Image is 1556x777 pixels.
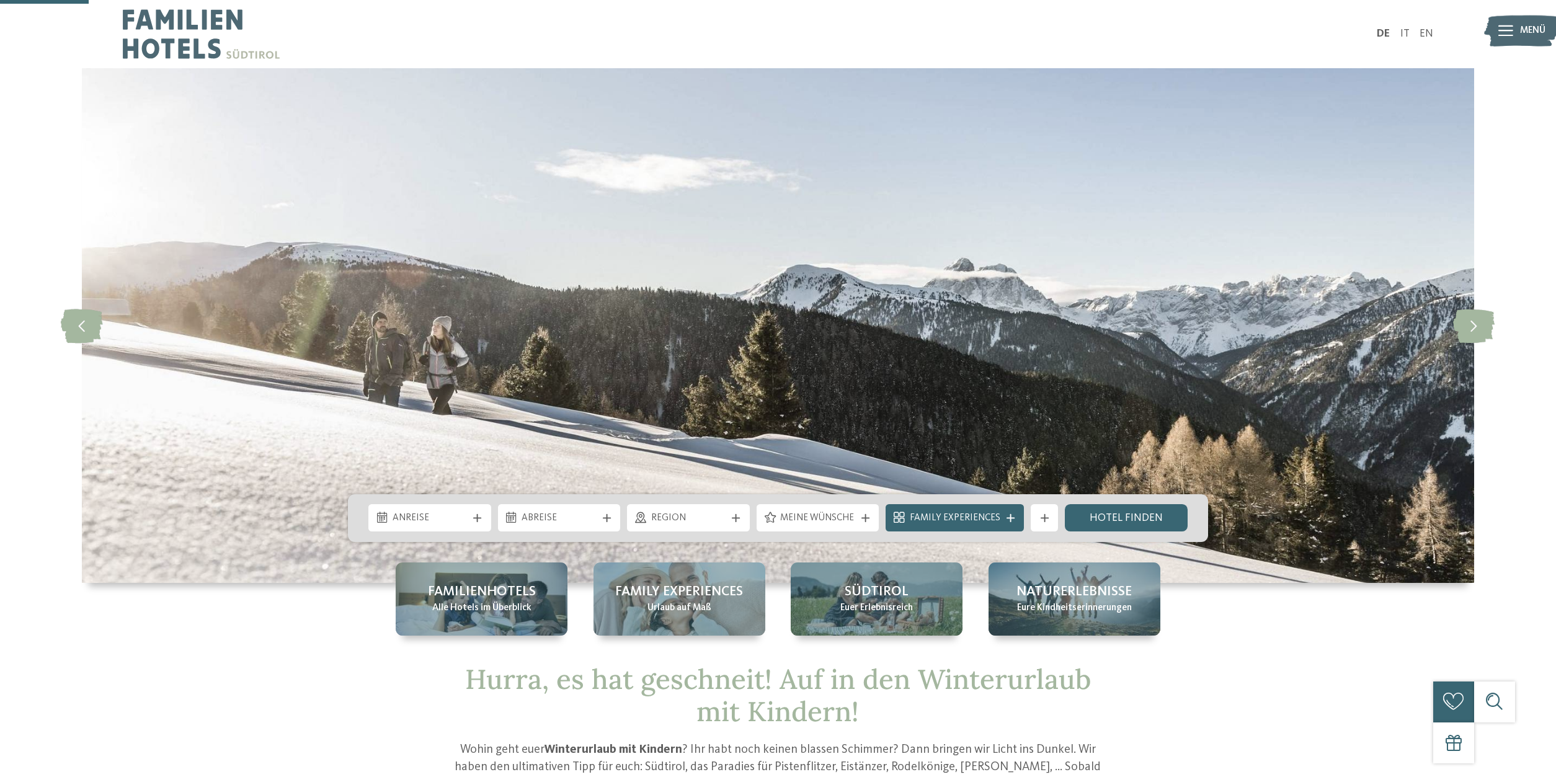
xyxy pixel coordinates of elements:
span: Meine Wünsche [780,512,855,525]
span: Hurra, es hat geschneit! Auf in den Winterurlaub mit Kindern! [465,662,1091,729]
span: Familienhotels [428,582,536,602]
span: Eure Kindheitserinnerungen [1017,602,1132,615]
a: DE [1377,29,1390,39]
span: Menü [1520,24,1545,38]
span: Südtirol [845,582,909,602]
span: Urlaub auf Maß [647,602,711,615]
a: Winterurlaub mit Kindern? Nur in Südtirol! Südtirol Euer Erlebnisreich [791,562,962,636]
span: Family Experiences [910,512,1000,525]
span: Anreise [393,512,468,525]
img: Winterurlaub mit Kindern? Nur in Südtirol! [82,68,1474,583]
span: Region [651,512,726,525]
span: Abreise [522,512,597,525]
a: Hotel finden [1065,504,1188,531]
strong: Winterurlaub mit Kindern [545,744,682,756]
a: Winterurlaub mit Kindern? Nur in Südtirol! Naturerlebnisse Eure Kindheitserinnerungen [989,562,1160,636]
a: EN [1420,29,1433,39]
span: Naturerlebnisse [1016,582,1132,602]
a: Winterurlaub mit Kindern? Nur in Südtirol! Familienhotels Alle Hotels im Überblick [396,562,567,636]
span: Alle Hotels im Überblick [432,602,531,615]
span: Family Experiences [615,582,743,602]
span: Euer Erlebnisreich [840,602,913,615]
a: IT [1400,29,1410,39]
a: Winterurlaub mit Kindern? Nur in Südtirol! Family Experiences Urlaub auf Maß [594,562,765,636]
